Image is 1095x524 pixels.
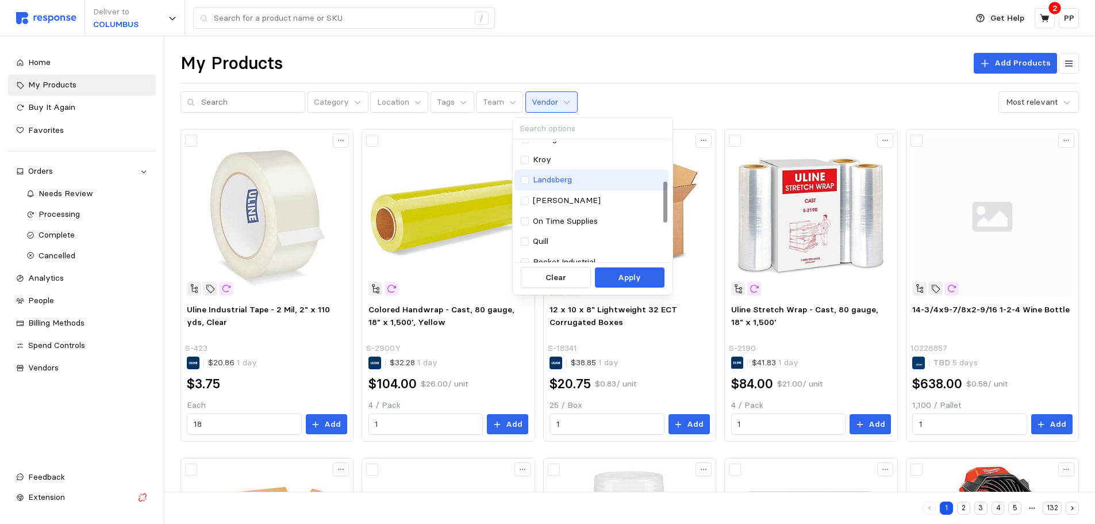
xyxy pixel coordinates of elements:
p: Tags [437,96,455,109]
p: COLUMBUS [93,18,139,31]
p: PP [1064,12,1074,25]
button: Add [487,414,528,435]
button: Vendor [525,91,578,113]
p: 2 [1052,2,1058,14]
span: 12 x 10 x 8" Lightweight 32 ECT Corrugated Boxes [550,304,677,327]
p: Add [869,418,885,431]
span: 1 day [596,357,618,368]
button: 2 [957,502,970,515]
button: Add [668,414,710,435]
p: $41.83 [752,357,798,369]
h1: My Products [180,52,283,75]
p: Add [1050,418,1066,431]
button: Apply [595,267,664,288]
h2: $104.00 [368,375,417,393]
span: Spend Controls [28,340,85,350]
button: Tags [431,91,474,113]
a: Vendors [8,358,156,378]
p: Add Products [994,57,1051,70]
p: [PERSON_NAME] [533,194,601,207]
a: Spend Controls [8,335,156,356]
p: $26.00 / unit [421,378,468,391]
p: Kroy [533,154,551,166]
h2: $20.75 [550,375,591,393]
div: Most relevant [1006,96,1058,108]
a: Complete [18,225,156,246]
a: Buy It Again [8,97,156,118]
input: Search options [513,118,671,139]
div: / [475,12,489,25]
button: Team [476,91,523,113]
p: S-423 [185,342,208,355]
input: Qty [737,414,839,435]
a: Cancelled [18,246,156,266]
div: Orders [28,165,136,178]
button: 3 [974,502,988,515]
button: PP [1059,8,1079,28]
p: 25 / Box [550,399,709,412]
button: 5 [1008,502,1021,515]
img: S-423 [187,136,347,296]
p: Apply [618,271,641,284]
button: Add [306,414,347,435]
button: Location [370,91,428,113]
p: Quill [533,235,548,248]
a: Orders [8,161,156,182]
img: svg%3e [16,12,76,24]
a: Favorites [8,120,156,141]
span: Vendors [28,362,59,373]
p: 4 / Pack [731,399,891,412]
p: Add [687,418,704,431]
p: $0.58 / unit [966,378,1008,391]
p: $20.86 [208,357,257,369]
p: 10226857 [910,342,947,355]
p: Add [324,418,341,431]
span: Favorites [28,125,64,135]
p: 1,100 / Pallet [912,399,1072,412]
button: Feedback [8,467,156,488]
h2: $3.75 [187,375,220,393]
h2: $638.00 [912,375,962,393]
span: Uline Industrial Tape - 2 Mil, 2" x 110 yds, Clear [187,304,330,327]
p: $21.00 / unit [777,378,823,391]
p: Deliver to [93,6,139,18]
span: Cancelled [39,250,75,261]
span: Uline Stretch Wrap - Cast, 80 gauge, 18" x 1,500' [731,304,878,327]
input: Qty [919,414,1020,435]
span: People [28,295,54,305]
p: Each [187,399,347,412]
p: Add [506,418,522,431]
p: $32.28 [390,357,437,369]
button: 132 [1043,502,1062,515]
button: Add Products [974,53,1057,74]
span: Feedback [28,472,65,482]
input: Qty [375,414,476,435]
input: Qty [194,414,295,435]
p: Landsberg [533,174,572,186]
p: Rocket Industrial [533,256,595,269]
p: Category [314,96,349,109]
p: $0.83 / unit [595,378,636,391]
p: Clear [545,271,566,284]
a: Analytics [8,268,156,289]
span: 1 day [235,357,257,368]
p: S-2900Y [366,342,401,355]
input: Search [201,92,299,113]
p: Vendor [532,96,558,109]
a: My Products [8,75,156,95]
span: 1 day [415,357,437,368]
button: 4 [992,502,1005,515]
button: Extension [8,487,156,508]
button: Add [1031,414,1073,435]
a: Home [8,52,156,73]
p: Get Help [990,12,1024,25]
img: S-2190 [731,136,891,296]
button: Get Help [969,7,1031,29]
span: 1 day [776,357,798,368]
span: 5 days [950,357,978,368]
a: Needs Review [18,183,156,204]
p: Location [377,96,409,109]
a: People [8,290,156,311]
img: S-2900Y [368,136,528,296]
span: My Products [28,79,76,90]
